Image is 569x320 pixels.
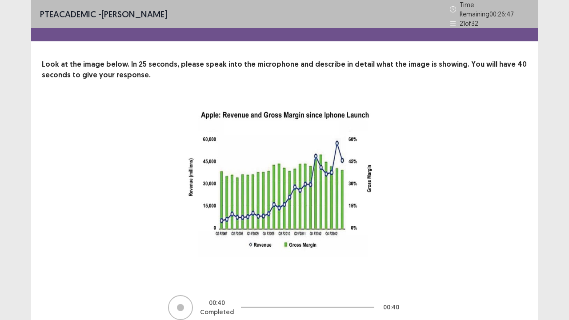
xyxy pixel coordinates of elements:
[209,298,225,308] p: 00 : 40
[200,308,234,317] p: Completed
[383,303,399,312] p: 00 : 40
[42,59,527,80] p: Look at the image below. In 25 seconds, please speak into the microphone and describe in detail w...
[40,8,167,21] p: - [PERSON_NAME]
[460,19,478,28] p: 21 of 32
[40,8,96,20] span: PTE academic
[173,102,396,276] img: image-description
